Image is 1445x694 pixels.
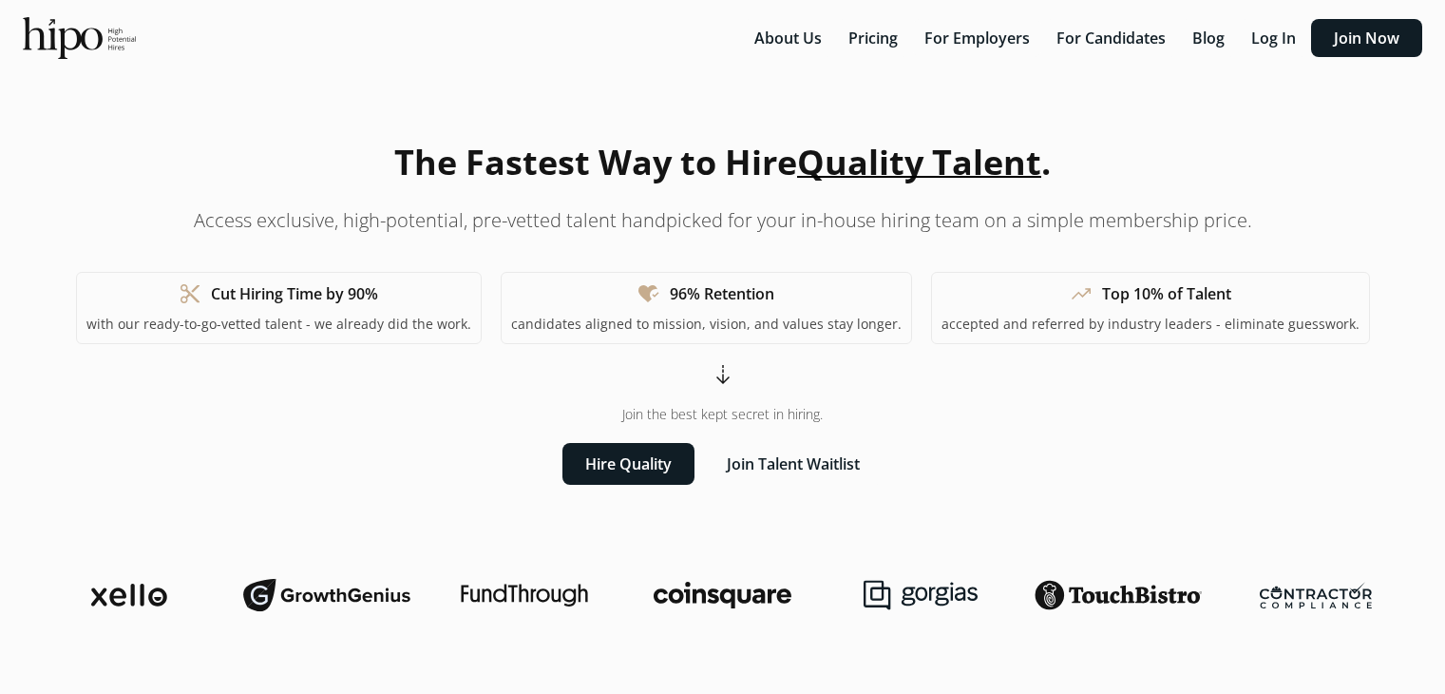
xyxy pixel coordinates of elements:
h1: Cut Hiring Time by 90% [211,282,378,305]
p: Access exclusive, high-potential, pre-vetted talent handpicked for your in-house hiring team on a... [194,207,1252,234]
a: Pricing [837,28,913,48]
span: content_cut [179,282,201,305]
span: trending_up [1070,282,1093,305]
button: Pricing [837,19,909,57]
h1: Top 10% of Talent [1102,282,1231,305]
img: contractor-compliance-logo [1260,582,1372,608]
p: accepted and referred by industry leaders - eliminate guesswork. [941,315,1359,334]
h1: 96% Retention [670,282,774,305]
a: Join Now [1311,28,1422,48]
img: growthgenius-logo [243,576,410,614]
span: Quality Talent [797,139,1041,185]
button: Hire Quality [562,443,694,485]
button: Join Now [1311,19,1422,57]
span: Join the best kept secret in hiring. [622,405,823,424]
a: For Candidates [1045,28,1181,48]
span: arrow_cool_down [712,363,734,386]
img: coinsquare-logo [654,582,790,608]
span: heart_check [637,282,660,305]
a: About Us [743,28,837,48]
img: official-logo [23,17,136,59]
img: fundthrough-logo [461,584,588,607]
img: gorgias-logo [864,580,978,610]
p: with our ready-to-go-vetted talent - we already did the work. [86,315,471,334]
img: xello-logo [91,584,168,607]
a: Log In [1240,28,1311,48]
a: Blog [1181,28,1240,48]
button: Join Talent Waitlist [704,443,883,485]
button: Log In [1240,19,1307,57]
button: For Employers [913,19,1041,57]
button: About Us [743,19,833,57]
button: Blog [1181,19,1236,57]
h1: The Fastest Way to Hire . [394,137,1051,188]
p: candidates aligned to mission, vision, and values stay longer. [511,315,902,334]
a: For Employers [913,28,1045,48]
img: touchbistro-logo [1035,580,1202,610]
button: For Candidates [1045,19,1177,57]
